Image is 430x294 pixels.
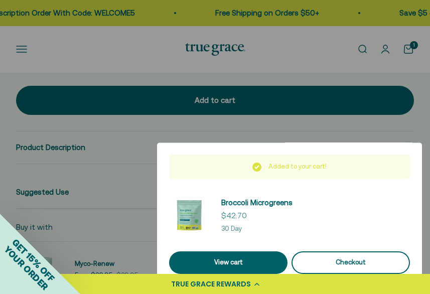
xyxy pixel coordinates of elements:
[10,237,57,283] span: GET 15% OFF
[2,244,50,292] span: YOUR ORDER
[304,257,398,268] div: Checkout
[169,195,209,235] img: Broccoli Microgreens have been shown in studies to gently support the detoxification process — ak...
[221,197,293,209] a: Broccoli Microgreens
[171,279,251,289] div: TRUE GRACE REWARDS
[221,210,247,222] sale-price: $42.70
[292,251,410,274] button: Checkout
[221,224,293,234] p: 30 Day
[169,155,410,179] div: Added to your cart!
[169,251,288,274] a: View cart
